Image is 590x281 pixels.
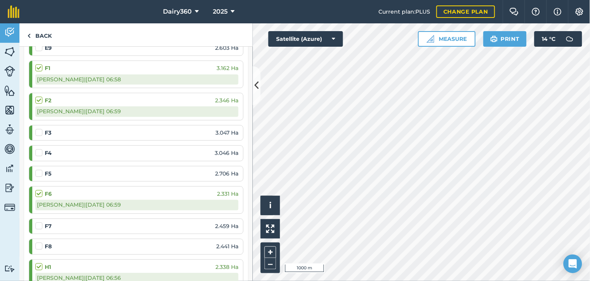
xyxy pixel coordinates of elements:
span: 3.162 Ha [217,64,238,72]
img: svg+xml;base64,PD94bWwgdmVyc2lvbj0iMS4wIiBlbmNvZGluZz0idXRmLTgiPz4KPCEtLSBHZW5lcmF0b3I6IEFkb2JlIE... [4,265,15,272]
span: 2.338 Ha [215,263,238,271]
span: 3.047 Ha [215,128,238,137]
span: 2.459 Ha [215,222,238,230]
img: svg+xml;base64,PD94bWwgdmVyc2lvbj0iMS4wIiBlbmNvZGluZz0idXRmLTgiPz4KPCEtLSBHZW5lcmF0b3I6IEFkb2JlIE... [4,124,15,135]
button: – [264,258,276,269]
img: Four arrows, one pointing top left, one top right, one bottom right and the last bottom left [266,225,275,233]
strong: F4 [45,149,52,157]
img: Two speech bubbles overlapping with the left bubble in the forefront [509,8,519,16]
img: svg+xml;base64,PHN2ZyB4bWxucz0iaHR0cDovL3d3dy53My5vcmcvMjAwMC9zdmciIHdpZHRoPSI5IiBoZWlnaHQ9IjI0Ii... [27,31,31,40]
img: fieldmargin Logo [8,5,19,18]
strong: F2 [45,96,51,105]
div: [PERSON_NAME] | [DATE] 06:59 [35,200,238,210]
a: Change plan [436,5,495,18]
strong: F5 [45,169,51,178]
span: 2.706 Ha [215,169,238,178]
img: svg+xml;base64,PD94bWwgdmVyc2lvbj0iMS4wIiBlbmNvZGluZz0idXRmLTgiPz4KPCEtLSBHZW5lcmF0b3I6IEFkb2JlIE... [4,26,15,38]
div: [PERSON_NAME] | [DATE] 06:58 [35,74,238,84]
img: svg+xml;base64,PHN2ZyB4bWxucz0iaHR0cDovL3d3dy53My5vcmcvMjAwMC9zdmciIHdpZHRoPSI1NiIgaGVpZ2h0PSI2MC... [4,85,15,97]
span: 2.346 Ha [215,96,238,105]
span: 2025 [213,7,228,16]
strong: H1 [45,263,51,271]
img: svg+xml;base64,PD94bWwgdmVyc2lvbj0iMS4wIiBlbmNvZGluZz0idXRmLTgiPz4KPCEtLSBHZW5lcmF0b3I6IEFkb2JlIE... [4,202,15,213]
span: Current plan : PLUS [378,7,430,16]
img: svg+xml;base64,PHN2ZyB4bWxucz0iaHR0cDovL3d3dy53My5vcmcvMjAwMC9zdmciIHdpZHRoPSI1NiIgaGVpZ2h0PSI2MC... [4,46,15,58]
img: Ruler icon [427,35,434,43]
img: svg+xml;base64,PHN2ZyB4bWxucz0iaHR0cDovL3d3dy53My5vcmcvMjAwMC9zdmciIHdpZHRoPSIxOSIgaGVpZ2h0PSIyNC... [490,34,498,44]
span: 2.441 Ha [216,242,238,251]
button: + [264,246,276,258]
strong: F7 [45,222,52,230]
span: i [269,200,271,210]
strong: E9 [45,44,52,52]
img: svg+xml;base64,PD94bWwgdmVyc2lvbj0iMS4wIiBlbmNvZGluZz0idXRmLTgiPz4KPCEtLSBHZW5lcmF0b3I6IEFkb2JlIE... [4,163,15,174]
img: svg+xml;base64,PHN2ZyB4bWxucz0iaHR0cDovL3d3dy53My5vcmcvMjAwMC9zdmciIHdpZHRoPSIxNyIgaGVpZ2h0PSIxNy... [554,7,562,16]
div: Open Intercom Messenger [564,255,582,273]
button: Print [483,31,527,47]
strong: F3 [45,128,51,137]
img: A question mark icon [531,8,541,16]
span: 2.331 Ha [217,190,238,198]
button: i [261,196,280,215]
img: svg+xml;base64,PD94bWwgdmVyc2lvbj0iMS4wIiBlbmNvZGluZz0idXRmLTgiPz4KPCEtLSBHZW5lcmF0b3I6IEFkb2JlIE... [4,66,15,77]
span: 14 ° C [542,31,556,47]
strong: F8 [45,242,52,251]
img: A cog icon [575,8,584,16]
button: Satellite (Azure) [268,31,343,47]
strong: F1 [45,64,50,72]
a: Back [19,23,60,46]
strong: F6 [45,190,52,198]
img: svg+xml;base64,PD94bWwgdmVyc2lvbj0iMS4wIiBlbmNvZGluZz0idXRmLTgiPz4KPCEtLSBHZW5lcmF0b3I6IEFkb2JlIE... [4,143,15,155]
button: 14 °C [534,31,582,47]
span: Dairy360 [163,7,192,16]
span: 2.603 Ha [215,44,238,52]
img: svg+xml;base64,PHN2ZyB4bWxucz0iaHR0cDovL3d3dy53My5vcmcvMjAwMC9zdmciIHdpZHRoPSI1NiIgaGVpZ2h0PSI2MC... [4,104,15,116]
div: [PERSON_NAME] | [DATE] 06:59 [35,106,238,116]
button: Measure [418,31,476,47]
img: svg+xml;base64,PD94bWwgdmVyc2lvbj0iMS4wIiBlbmNvZGluZz0idXRmLTgiPz4KPCEtLSBHZW5lcmF0b3I6IEFkb2JlIE... [4,182,15,194]
span: 3.046 Ha [215,149,238,157]
img: svg+xml;base64,PD94bWwgdmVyc2lvbj0iMS4wIiBlbmNvZGluZz0idXRmLTgiPz4KPCEtLSBHZW5lcmF0b3I6IEFkb2JlIE... [562,31,578,47]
